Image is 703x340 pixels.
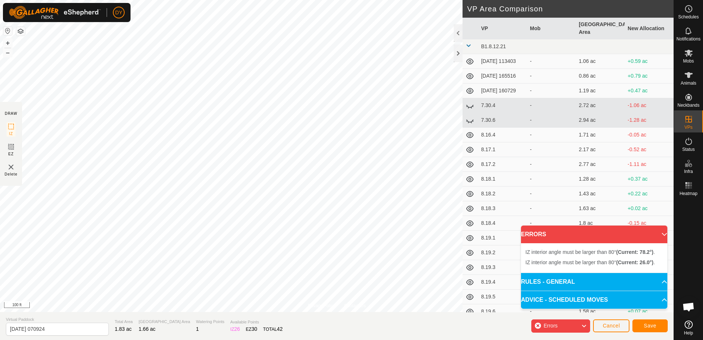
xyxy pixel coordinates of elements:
[684,125,692,130] span: VPs
[616,249,653,255] b: (Current: 78.2°)
[478,245,527,260] td: 8.19.2
[576,84,625,98] td: 1.19 ac
[478,54,527,69] td: [DATE] 113403
[478,187,527,201] td: 8.18.2
[677,37,700,41] span: Notifications
[525,249,655,255] span: IZ interior angle must be larger than 80° .
[603,323,620,329] span: Cancel
[478,142,527,157] td: 8.17.1
[5,111,17,116] div: DRAW
[478,98,527,113] td: 7.30.4
[625,128,674,142] td: -0.05 ac
[543,323,557,329] span: Errors
[625,157,674,172] td: -1.11 ac
[467,4,674,13] h2: VP Area Comparison
[16,27,25,36] button: Map Layers
[521,226,667,243] p-accordion-header: ERRORS
[9,131,13,137] span: IZ
[478,290,527,304] td: 8.19.5
[576,304,625,319] td: 1.58 ac
[478,128,527,142] td: 8.16.4
[679,191,697,196] span: Heatmap
[530,219,573,227] div: -
[625,113,674,128] td: -1.28 ac
[576,128,625,142] td: 1.71 ac
[677,103,699,107] span: Neckbands
[525,259,655,265] span: IZ interior angle must be larger than 80° .
[625,84,674,98] td: +0.47 ac
[576,172,625,187] td: 1.28 ac
[530,102,573,109] div: -
[521,273,667,291] p-accordion-header: RULES - GENERAL
[196,326,199,332] span: 1
[478,172,527,187] td: 8.18.1
[625,18,674,39] th: New Allocation
[625,304,674,319] td: +0.07 ac
[115,326,132,332] span: 1.83 ac
[234,326,240,332] span: 26
[139,326,156,332] span: 1.66 ac
[527,18,576,39] th: Mob
[246,325,257,333] div: EZ
[530,190,573,198] div: -
[576,54,625,69] td: 1.06 ac
[3,26,12,35] button: Reset Map
[625,69,674,84] td: +0.79 ac
[230,325,240,333] div: IZ
[576,157,625,172] td: 2.77 ac
[576,201,625,216] td: 1.63 ac
[6,316,109,323] span: Virtual Paddock
[308,302,335,309] a: Privacy Policy
[196,319,224,325] span: Watering Points
[576,18,625,39] th: [GEOGRAPHIC_DATA] Area
[644,323,656,329] span: Save
[478,216,527,231] td: 8.18.4
[230,319,282,325] span: Available Points
[681,81,696,85] span: Animals
[530,175,573,183] div: -
[576,113,625,128] td: 2.94 ac
[625,142,674,157] td: -0.52 ac
[7,163,15,171] img: VP
[251,326,257,332] span: 30
[530,205,573,212] div: -
[530,116,573,124] div: -
[678,15,699,19] span: Schedules
[678,296,700,318] div: Open chat
[3,48,12,57] button: –
[682,147,695,152] span: Status
[684,169,693,174] span: Infra
[521,277,575,286] span: RULES - GENERAL
[530,72,573,80] div: -
[576,98,625,113] td: 2.72 ac
[674,318,703,338] a: Help
[9,6,101,19] img: Gallagher Logo
[576,69,625,84] td: 0.86 ac
[616,259,653,265] b: (Current: 26.0°)
[115,9,122,17] span: DY
[478,260,527,275] td: 8.19.3
[625,54,674,69] td: +0.59 ac
[684,331,693,335] span: Help
[263,325,283,333] div: TOTAL
[530,308,573,315] div: -
[530,131,573,139] div: -
[521,243,667,273] p-accordion-content: ERRORS
[625,187,674,201] td: +0.22 ac
[683,59,694,63] span: Mobs
[478,275,527,290] td: 8.19.4
[115,319,133,325] span: Total Area
[478,113,527,128] td: 7.30.6
[625,98,674,113] td: -1.06 ac
[478,84,527,98] td: [DATE] 160729
[139,319,190,325] span: [GEOGRAPHIC_DATA] Area
[521,291,667,309] p-accordion-header: ADVICE - SCHEDULED MOVES
[625,201,674,216] td: +0.02 ac
[576,216,625,231] td: 1.8 ac
[478,69,527,84] td: [DATE] 165516
[481,43,506,49] span: B1.8.12.21
[521,295,608,304] span: ADVICE - SCHEDULED MOVES
[593,319,629,332] button: Cancel
[478,231,527,245] td: 8.19.1
[478,157,527,172] td: 8.17.2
